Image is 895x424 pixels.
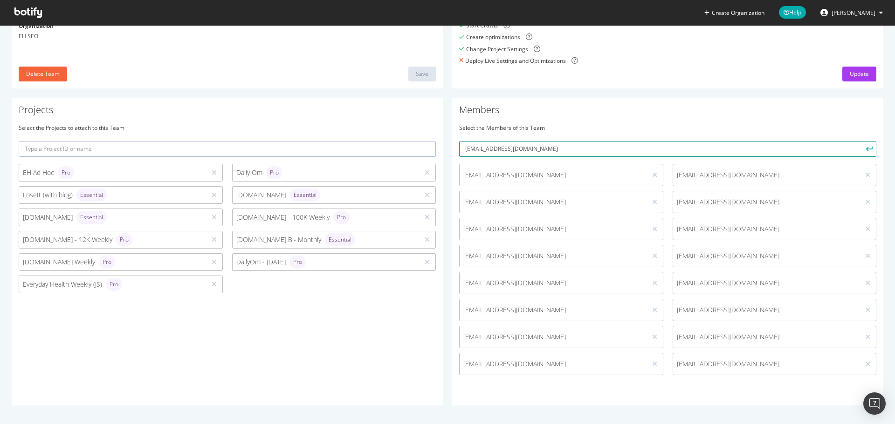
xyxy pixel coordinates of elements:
[863,392,886,415] div: Open Intercom Messenger
[19,67,67,81] button: Delete Team
[290,188,320,202] div: brand label
[19,141,436,157] input: Type a Project ID or name
[62,170,70,175] span: Pro
[23,166,202,179] div: EH Ad Hoc
[779,6,806,19] span: Help
[677,197,856,207] span: [EMAIL_ADDRESS][DOMAIN_NAME]
[677,278,856,288] span: [EMAIL_ADDRESS][DOMAIN_NAME]
[294,192,317,198] span: Essential
[80,192,103,198] span: Essential
[99,256,115,269] div: brand label
[76,188,107,202] div: brand label
[677,332,856,342] span: [EMAIL_ADDRESS][DOMAIN_NAME]
[677,251,856,261] span: [EMAIL_ADDRESS][DOMAIN_NAME]
[116,233,132,246] div: brand label
[459,141,876,157] input: Type a user email
[23,256,202,269] div: [DOMAIN_NAME] Weekly
[463,359,643,369] span: [EMAIL_ADDRESS][DOMAIN_NAME]
[337,215,346,220] span: Pro
[465,57,566,65] div: Deploy Live Settings and Optimizations
[23,278,202,291] div: Everyday Health Weekly (JS)
[408,67,436,81] button: Save
[19,32,436,40] div: EH SEO
[463,197,643,207] span: [EMAIL_ADDRESS][DOMAIN_NAME]
[19,22,54,30] label: Organization
[236,211,416,224] div: [DOMAIN_NAME] - 100K Weekly
[23,233,202,246] div: [DOMAIN_NAME] - 12K Weekly
[236,256,416,269] div: DailyOm - [DATE]
[677,224,856,234] span: [EMAIL_ADDRESS][DOMAIN_NAME]
[677,170,856,180] span: [EMAIL_ADDRESS][DOMAIN_NAME]
[459,105,876,119] h1: Members
[459,124,876,132] div: Select the Members of this Team
[236,166,416,179] div: Daily Om
[325,233,355,246] div: brand label
[463,305,643,315] span: [EMAIL_ADDRESS][DOMAIN_NAME]
[236,233,416,246] div: [DOMAIN_NAME] Bi- Monthly
[19,124,436,132] div: Select the Projects to attach to this Team
[103,259,111,265] span: Pro
[813,5,890,20] button: [PERSON_NAME]
[333,211,350,224] div: brand label
[110,282,118,287] span: Pro
[270,170,279,175] span: Pro
[832,9,875,17] span: Bill Elward
[293,259,302,265] span: Pro
[677,359,856,369] span: [EMAIL_ADDRESS][DOMAIN_NAME]
[120,237,129,242] span: Pro
[266,166,282,179] div: brand label
[463,278,643,288] span: [EMAIL_ADDRESS][DOMAIN_NAME]
[416,70,428,78] div: Save
[23,211,202,224] div: [DOMAIN_NAME]
[466,33,520,41] div: Create optimizations
[19,105,436,119] h1: Projects
[463,170,643,180] span: [EMAIL_ADDRESS][DOMAIN_NAME]
[23,188,202,202] div: LoseIt (with blog)
[80,215,103,220] span: Essential
[850,70,869,78] div: Update
[26,70,60,78] div: Delete Team
[329,237,351,242] span: Essential
[466,45,528,53] div: Change Project Settings
[463,332,643,342] span: [EMAIL_ADDRESS][DOMAIN_NAME]
[76,211,107,224] div: brand label
[106,278,122,291] div: brand label
[842,67,876,81] button: Update
[677,305,856,315] span: [EMAIL_ADDRESS][DOMAIN_NAME]
[463,251,643,261] span: [EMAIL_ADDRESS][DOMAIN_NAME]
[58,166,74,179] div: brand label
[463,224,643,234] span: [EMAIL_ADDRESS][DOMAIN_NAME]
[236,188,416,202] div: [DOMAIN_NAME]
[289,256,306,269] div: brand label
[704,8,765,17] button: Create Organization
